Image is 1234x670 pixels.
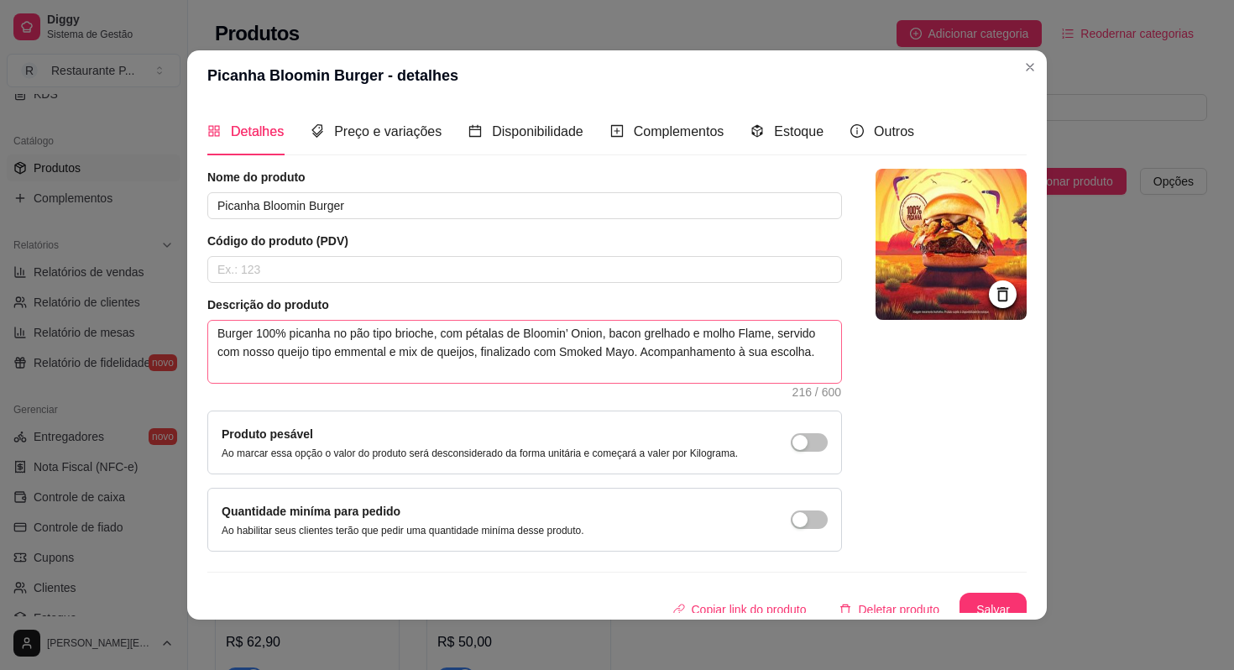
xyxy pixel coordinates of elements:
[207,233,842,249] article: Código do produto (PDV)
[839,604,851,615] span: delete
[826,593,953,626] button: deleteDeletar produto
[222,447,738,460] p: Ao marcar essa opção o valor do produto será desconsiderado da forma unitária e começará a valer ...
[876,169,1027,320] img: logo da loja
[222,427,313,441] label: Produto pesável
[959,593,1027,626] button: Salvar
[492,124,583,139] span: Disponibilidade
[208,321,841,383] textarea: Burger 100% picanha no pão tipo brioche, com pétalas de Bloomin’ Onion, bacon grelhado e molho Fl...
[660,593,820,626] button: Copiar link do produto
[207,256,842,283] input: Ex.: 123
[334,124,442,139] span: Preço e variações
[774,124,824,139] span: Estoque
[634,124,724,139] span: Complementos
[610,124,624,138] span: plus-square
[750,124,764,138] span: code-sandbox
[468,124,482,138] span: calendar
[231,124,284,139] span: Detalhes
[207,169,842,186] article: Nome do produto
[207,296,842,313] article: Descrição do produto
[311,124,324,138] span: tags
[222,505,400,518] label: Quantidade miníma para pedido
[850,124,864,138] span: info-circle
[1017,54,1043,81] button: Close
[874,124,914,139] span: Outros
[222,524,584,537] p: Ao habilitar seus clientes terão que pedir uma quantidade miníma desse produto.
[187,50,1047,101] header: Picanha Bloomin Burger - detalhes
[207,192,842,219] input: Ex.: Hamburguer de costela
[207,124,221,138] span: appstore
